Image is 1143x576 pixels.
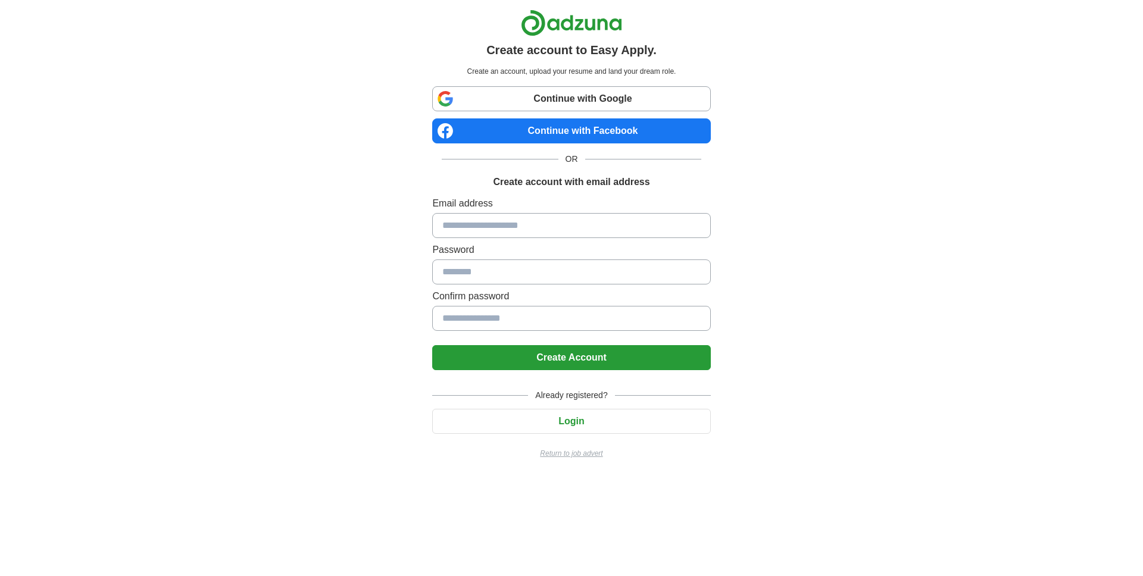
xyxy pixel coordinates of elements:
[432,86,710,111] a: Continue with Google
[432,196,710,211] label: Email address
[432,448,710,459] a: Return to job advert
[432,345,710,370] button: Create Account
[432,416,710,426] a: Login
[435,66,708,77] p: Create an account, upload your resume and land your dream role.
[521,10,622,36] img: Adzuna logo
[432,243,710,257] label: Password
[493,175,649,189] h1: Create account with email address
[486,41,657,59] h1: Create account to Easy Apply.
[432,118,710,143] a: Continue with Facebook
[558,153,585,165] span: OR
[528,389,614,402] span: Already registered?
[432,409,710,434] button: Login
[432,289,710,303] label: Confirm password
